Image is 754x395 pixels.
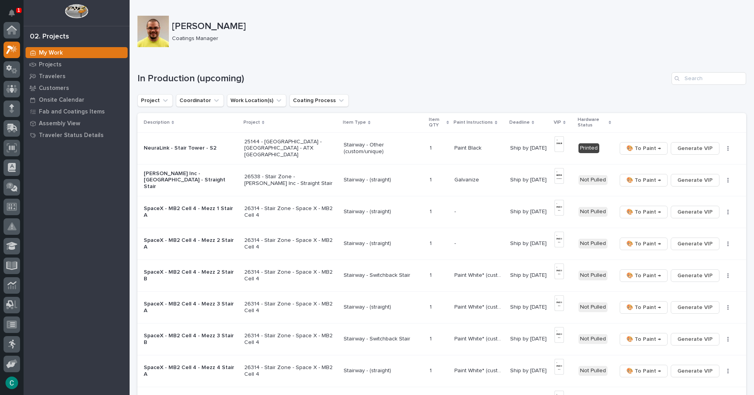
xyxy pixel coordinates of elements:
span: 🎨 To Paint → [626,335,661,344]
div: Not Pulled [578,239,608,249]
button: 🎨 To Paint → [620,365,668,377]
button: Generate VIP [671,365,719,377]
span: Generate VIP [677,271,713,280]
p: Stairway - (straight) [344,177,423,183]
span: Generate VIP [677,303,713,312]
a: Projects [24,59,130,70]
p: Description [144,118,170,127]
button: Coating Process [289,94,349,107]
p: Onsite Calendar [39,97,84,104]
p: VIP [554,118,561,127]
span: 🎨 To Paint → [626,303,661,312]
span: 🎨 To Paint → [626,176,661,185]
p: Stairway - (straight) [344,368,423,374]
span: Generate VIP [677,176,713,185]
span: Generate VIP [677,207,713,217]
div: Not Pulled [578,366,608,376]
p: NeuraLink - Stair Tower - S2 [144,145,238,152]
span: 🎨 To Paint → [626,144,661,153]
img: Workspace Logo [65,4,88,18]
div: Not Pulled [578,175,608,185]
p: - [454,239,458,247]
tr: [PERSON_NAME] Inc - [GEOGRAPHIC_DATA] - Straight Stair26538 - Stair Zone - [PERSON_NAME] Inc - St... [137,164,746,196]
p: Ship by [DATE] [510,271,548,279]
p: SpaceX - MB2 Cell 4 - Mezz 1 Stair A [144,205,238,219]
p: Traveler Status Details [39,132,104,139]
p: 26314 - Stair Zone - Space X - MB2 Cell 4 [244,237,338,251]
p: Fab and Coatings Items [39,108,105,115]
p: 26314 - Stair Zone - Space X - MB2 Cell 4 [244,364,338,378]
p: My Work [39,49,63,57]
p: 25144 - [GEOGRAPHIC_DATA] - [GEOGRAPHIC_DATA] - ATX [GEOGRAPHIC_DATA] [244,139,338,158]
div: Not Pulled [578,302,608,312]
p: Item QTY [429,115,445,130]
p: Project [243,118,260,127]
button: users-avatar [4,375,20,391]
button: Generate VIP [671,142,719,155]
tr: SpaceX - MB2 Cell 4 - Mezz 4 Stair A26314 - Stair Zone - Space X - MB2 Cell 4Stairway - (straight... [137,355,746,387]
p: 1 [430,271,433,279]
tr: SpaceX - MB2 Cell 4 - Mezz 2 Stair B26314 - Stair Zone - Space X - MB2 Cell 4Stairway - Switchbac... [137,260,746,291]
a: Assembly View [24,117,130,129]
button: Notifications [4,5,20,21]
div: Not Pulled [578,207,608,217]
tr: SpaceX - MB2 Cell 4 - Mezz 1 Stair A26314 - Stair Zone - Space X - MB2 Cell 4Stairway - (straight... [137,196,746,228]
button: 🎨 To Paint → [620,142,668,155]
button: Generate VIP [671,238,719,250]
button: 🎨 To Paint → [620,333,668,346]
p: Paint White* (custom) [454,302,505,311]
tr: SpaceX - MB2 Cell 4 - Mezz 3 Stair A26314 - Stair Zone - Space X - MB2 Cell 4Stairway - (straight... [137,291,746,323]
p: [PERSON_NAME] Inc - [GEOGRAPHIC_DATA] - Straight Stair [144,170,238,190]
p: Paint White* (custom) [454,271,505,279]
p: Stairway - (straight) [344,304,423,311]
p: 1 [430,143,433,152]
a: Travelers [24,70,130,82]
p: SpaceX - MB2 Cell 4 - Mezz 3 Stair B [144,333,238,346]
button: 🎨 To Paint → [620,174,668,187]
button: 🎨 To Paint → [620,238,668,250]
p: 1 [430,302,433,311]
a: Traveler Status Details [24,129,130,141]
p: Paint White* (custom) [454,366,505,374]
p: SpaceX - MB2 Cell 4 - Mezz 2 Stair A [144,237,238,251]
p: 1 [430,207,433,215]
p: Travelers [39,73,66,80]
span: 🎨 To Paint → [626,366,661,376]
p: Ship by [DATE] [510,239,548,247]
p: Ship by [DATE] [510,334,548,342]
div: Not Pulled [578,271,608,280]
p: Coatings Manager [172,35,740,42]
input: Search [672,72,746,85]
span: Generate VIP [677,144,713,153]
p: SpaceX - MB2 Cell 4 - Mezz 2 Stair B [144,269,238,282]
p: Ship by [DATE] [510,207,548,215]
tr: SpaceX - MB2 Cell 4 - Mezz 3 Stair B26314 - Stair Zone - Space X - MB2 Cell 4Stairway - Switchbac... [137,323,746,355]
div: Notifications1 [10,9,20,22]
button: Generate VIP [671,206,719,218]
tr: NeuraLink - Stair Tower - S225144 - [GEOGRAPHIC_DATA] - [GEOGRAPHIC_DATA] - ATX [GEOGRAPHIC_DATA]... [137,132,746,164]
p: Ship by [DATE] [510,143,548,152]
button: Generate VIP [671,174,719,187]
p: 26538 - Stair Zone - [PERSON_NAME] Inc - Straight Stair [244,174,338,187]
p: Ship by [DATE] [510,175,548,183]
p: 1 [430,334,433,342]
button: 🎨 To Paint → [620,206,668,218]
p: [PERSON_NAME] [172,21,743,32]
p: Hardware Status [578,115,607,130]
span: 🎨 To Paint → [626,239,661,249]
div: 02. Projects [30,33,69,41]
a: My Work [24,47,130,59]
p: 1 [17,7,20,13]
a: Onsite Calendar [24,94,130,106]
span: Generate VIP [677,366,713,376]
p: Deadline [509,118,530,127]
p: Stairway - (straight) [344,240,423,247]
p: 1 [430,175,433,183]
h1: In Production (upcoming) [137,73,668,84]
p: Projects [39,61,62,68]
p: Stairway - Switchback Stair [344,336,423,342]
p: Paint Black [454,143,483,152]
p: Paint Instructions [454,118,493,127]
button: Generate VIP [671,301,719,314]
div: Not Pulled [578,334,608,344]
